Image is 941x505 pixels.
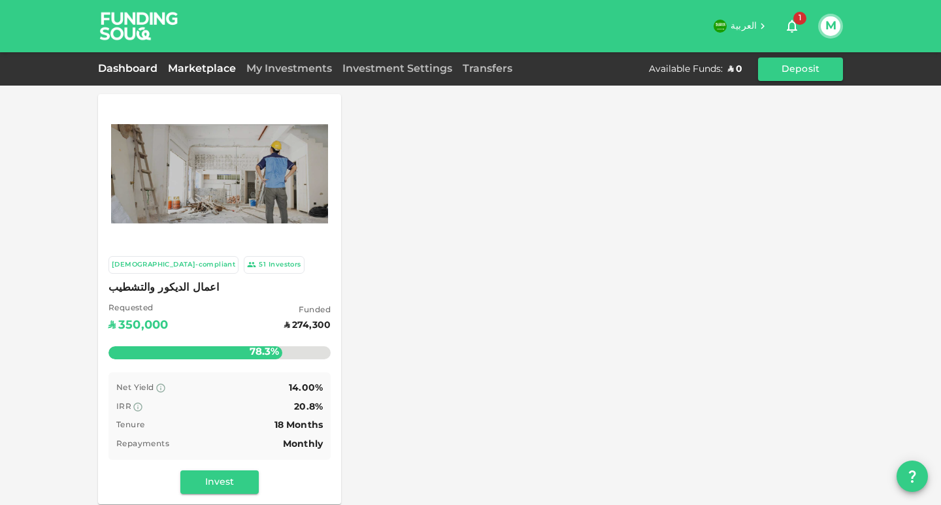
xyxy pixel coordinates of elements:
img: flag-sa.b9a346574cdc8950dd34b50780441f57.svg [714,20,727,33]
span: Net Yield [116,384,154,392]
button: Deposit [758,57,843,81]
span: Funded [284,304,331,318]
span: IRR [116,403,131,411]
div: 51 [259,259,266,270]
a: Marketplace [163,64,241,74]
span: العربية [731,22,757,31]
button: M [821,16,840,36]
a: My Investments [241,64,337,74]
button: 1 [779,13,805,39]
div: Available Funds : [649,63,723,76]
span: Tenure [116,421,144,429]
a: Marketplace Logo [DEMOGRAPHIC_DATA]-compliant 51Investors اعمال الديكور والتشطيب Requested ʢ350,0... [98,94,341,504]
span: 1 [793,12,806,25]
div: [DEMOGRAPHIC_DATA]-compliant [112,259,235,270]
img: Marketplace Logo [111,124,328,223]
span: Requested [108,302,168,316]
span: Monthly [283,440,323,449]
span: 18 Months [274,421,323,430]
div: Investors [269,259,301,270]
span: Repayments [116,440,169,448]
span: 14.00% [289,383,323,393]
button: Invest [180,470,259,494]
div: ʢ 0 [728,63,742,76]
a: Investment Settings [337,64,457,74]
a: Dashboard [98,64,163,74]
a: Transfers [457,64,518,74]
span: اعمال الديكور والتشطيب [108,279,331,297]
button: question [897,461,928,492]
span: 20.8% [294,402,323,412]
